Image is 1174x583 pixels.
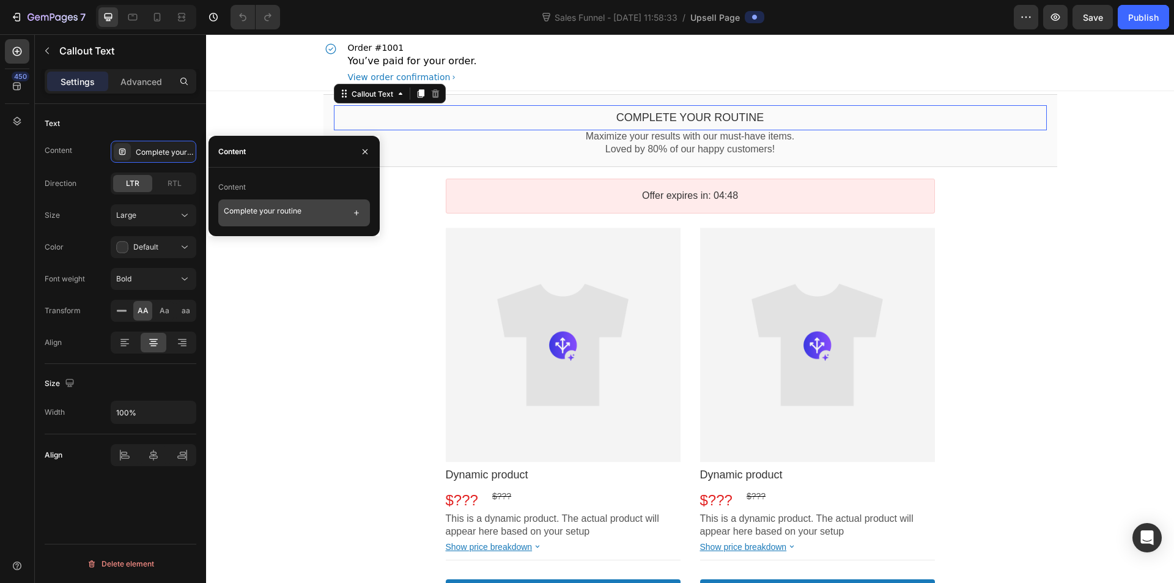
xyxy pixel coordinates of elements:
[1083,12,1103,23] span: Save
[111,401,196,423] input: Auto
[1118,5,1169,29] button: Publish
[128,109,841,122] p: Loved by 80% of our happy customers!
[240,434,322,447] bdo: Dynamic product
[45,210,60,221] div: Size
[45,242,64,253] div: Color
[45,407,65,418] div: Width
[136,147,193,158] div: Complete your routine
[1132,523,1162,552] div: Open Intercom Messenger
[168,178,182,189] span: RTL
[45,337,62,348] div: Align
[494,478,729,491] p: This is a dynamic product. The actual product will
[45,145,72,156] div: Content
[5,5,91,29] button: 7
[126,178,139,189] span: LTR
[436,156,532,166] bdo: Offer expires in: 04:48
[45,376,77,392] div: Size
[111,204,196,226] button: Large
[240,508,327,518] bdo: Show price breakdown
[410,77,558,89] bdo: Complete your routine
[231,5,280,29] div: Undo/Redo
[286,457,305,467] bdo: $???
[494,434,577,447] bdo: Dynamic product
[120,75,162,88] p: Advanced
[45,118,60,129] div: Text
[1072,5,1113,29] button: Save
[45,450,62,461] div: Align
[138,305,149,316] span: AA
[128,96,841,109] p: Maximize your results with our must-have items.
[240,491,474,504] p: appear here based on your setup
[116,274,131,283] span: Bold
[541,457,559,467] bdo: $???
[45,273,85,284] div: Font weight
[133,242,158,251] span: Default
[45,305,81,316] div: Transform
[45,178,76,189] div: Direction
[240,458,272,474] bdo: $???
[87,557,154,571] div: Delete element
[116,210,136,220] span: Large
[682,11,685,24] span: /
[218,146,246,157] div: Content
[494,458,526,474] bdo: $???
[160,305,169,316] span: Aa
[61,75,95,88] p: Settings
[111,236,196,258] button: Default
[1128,11,1159,24] div: Publish
[80,10,86,24] p: 7
[182,305,190,316] span: aa
[206,34,1174,583] iframe: Design area
[45,554,196,574] button: Delete element
[240,478,474,491] p: This is a dynamic product. The actual product will
[552,11,680,24] span: Sales Funnel - [DATE] 11:58:33
[59,43,191,58] p: Callout Text
[494,491,729,504] p: appear here based on your setup
[143,55,190,64] div: Callout Text
[218,182,246,193] div: Content
[111,268,196,290] button: Bold
[12,72,29,81] div: 450
[494,508,581,518] bdo: Show price breakdown
[690,11,740,24] span: Upsell Page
